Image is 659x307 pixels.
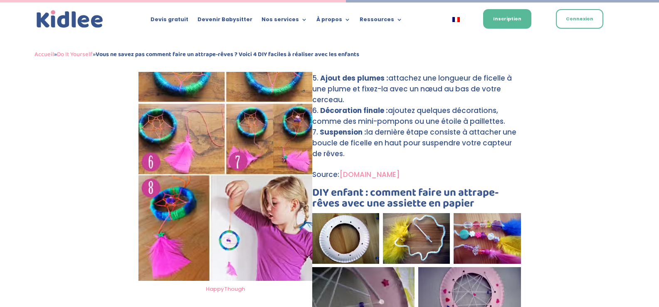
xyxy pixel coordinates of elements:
a: Kidlee Logo [35,8,105,30]
a: À propos [316,17,350,26]
strong: Ajout des plumes : [320,73,388,83]
li: attachez une longueur de ficelle à une plume et fixez-la avec un nœud au bas de votre cerceau. [138,73,521,105]
a: Devenir Babysitter [197,17,252,26]
strong: Vous ne savez pas comment faire un attrape-rêves ? Voici 4 DIY faciles à réaliser avec les enfants [96,49,359,59]
a: Connexion [556,9,603,29]
h3: DIY enfant : comment faire un attrape-rêves avec une assiette en papier [138,187,521,213]
a: Devis gratuit [151,17,188,26]
img: fils décorés et finis [454,213,521,263]
li: la dernière étape consiste à attacher une boucle de ficelle en haut pour suspendre votre capteur ... [138,127,521,159]
p: Source: [138,169,521,188]
a: HappyThough [206,285,245,293]
strong: Décoration finale : [320,106,388,115]
a: [DOMAIN_NAME] [339,169,400,179]
strong: Suspension : [320,127,366,137]
a: Inscription [483,9,531,29]
img: Français [452,17,460,22]
a: Ressources [360,17,402,26]
a: Nos services [262,17,307,26]
a: Do It Yourself [57,49,93,59]
img: assiette en papier percée au milieu et autour [312,213,380,263]
li: ajoutez quelques décorations, comme des mini-pompons ou une étoile à paillettes. [138,105,521,127]
img: fils avec décorations [383,213,450,263]
a: Accueil [35,49,54,59]
span: » » [35,49,359,59]
img: logo_kidlee_bleu [35,8,105,30]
